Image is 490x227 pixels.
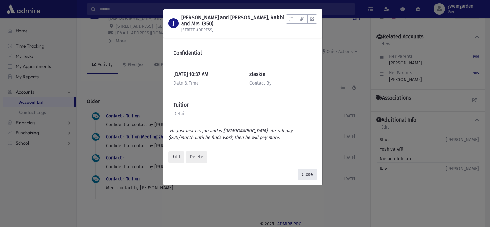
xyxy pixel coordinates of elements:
[168,151,184,163] div: Edit
[181,28,286,32] h6: [STREET_ADDRESS]
[168,18,179,28] div: J
[174,71,236,77] h6: [DATE] 10:37 AM
[168,128,294,140] i: He just lost his job and is [DEMOGRAPHIC_DATA]. He will pay $200/month until he finds work, then ...
[298,169,317,180] button: Close
[174,102,312,108] h6: Tuition
[249,80,312,87] div: Contact By
[249,71,312,77] h6: zlaskin
[186,151,207,163] div: Delete
[168,14,286,33] a: J [PERSON_NAME] and [PERSON_NAME], Rabbi and Mrs. (850) [STREET_ADDRESS]
[174,50,312,56] h6: Confidential
[174,110,312,117] div: Detail
[174,80,236,87] div: Date & Time
[181,14,286,26] h1: [PERSON_NAME] and [PERSON_NAME], Rabbi and Mrs. (850)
